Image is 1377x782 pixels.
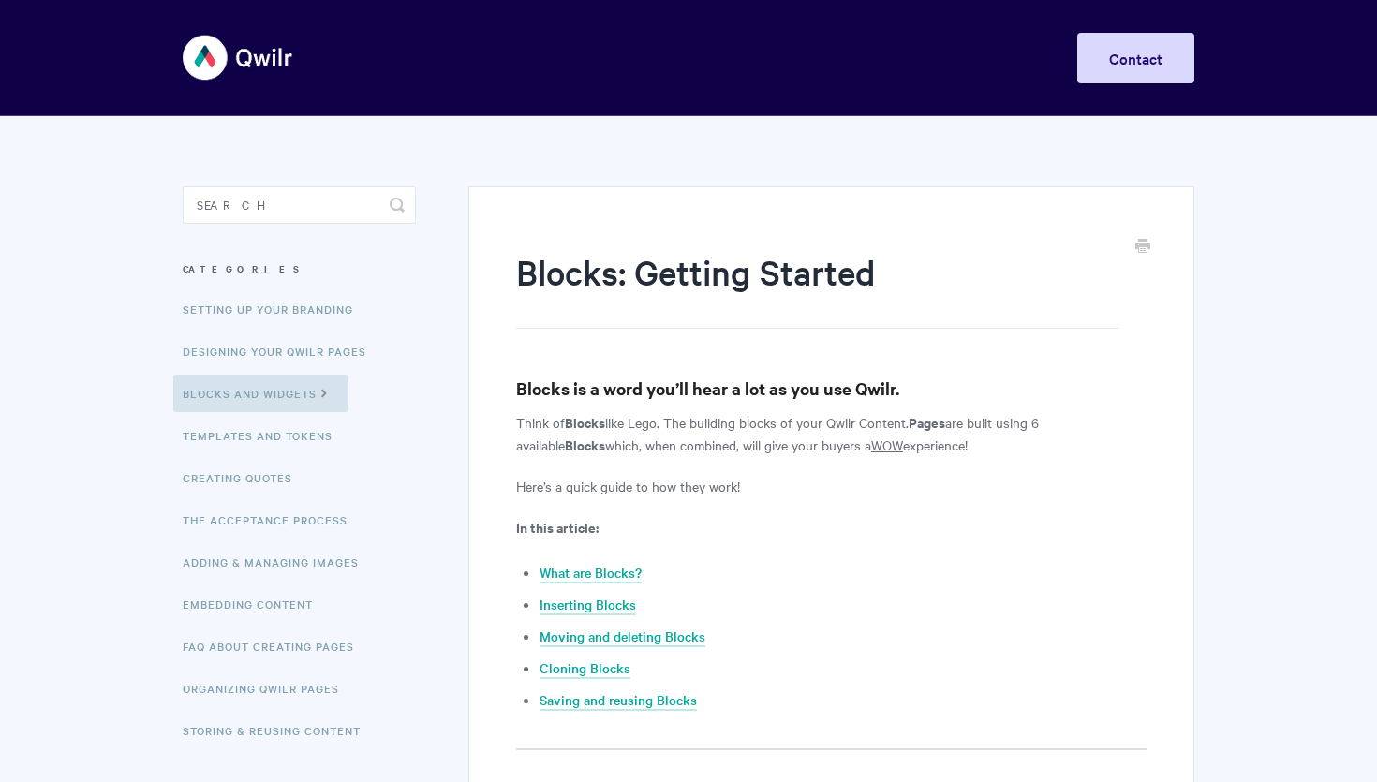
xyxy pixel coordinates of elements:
a: FAQ About Creating Pages [183,627,368,665]
a: What are Blocks? [540,563,642,583]
a: Saving and reusing Blocks [540,690,697,711]
h3: Categories [183,252,416,286]
a: Cloning Blocks [540,658,630,679]
p: Here’s a quick guide to how they work! [516,475,1147,497]
a: Organizing Qwilr Pages [183,670,353,707]
strong: Blocks [565,435,605,454]
a: Adding & Managing Images [183,543,373,581]
a: The Acceptance Process [183,501,362,539]
a: Storing & Reusing Content [183,712,375,749]
u: WOW [871,435,903,454]
a: Blocks and Widgets [173,375,348,412]
a: Templates and Tokens [183,417,347,454]
img: Qwilr Help Center [183,22,294,93]
input: Search [183,186,416,224]
p: Think of like Lego. The building blocks of your Qwilr Content. are built using 6 available which,... [516,411,1147,456]
strong: Pages [909,412,945,432]
a: Inserting Blocks [540,595,636,615]
h3: Blocks is a word you’ll hear a lot as you use Qwilr. [516,376,1147,402]
a: Creating Quotes [183,459,306,496]
a: Contact [1077,33,1194,83]
strong: Blocks [565,412,605,432]
h1: Blocks: Getting Started [516,248,1118,329]
a: Designing Your Qwilr Pages [183,332,380,370]
strong: In this article: [516,517,599,537]
a: Print this Article [1135,237,1150,258]
a: Setting up your Branding [183,290,367,328]
a: Moving and deleting Blocks [540,627,705,647]
a: Embedding Content [183,585,327,623]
